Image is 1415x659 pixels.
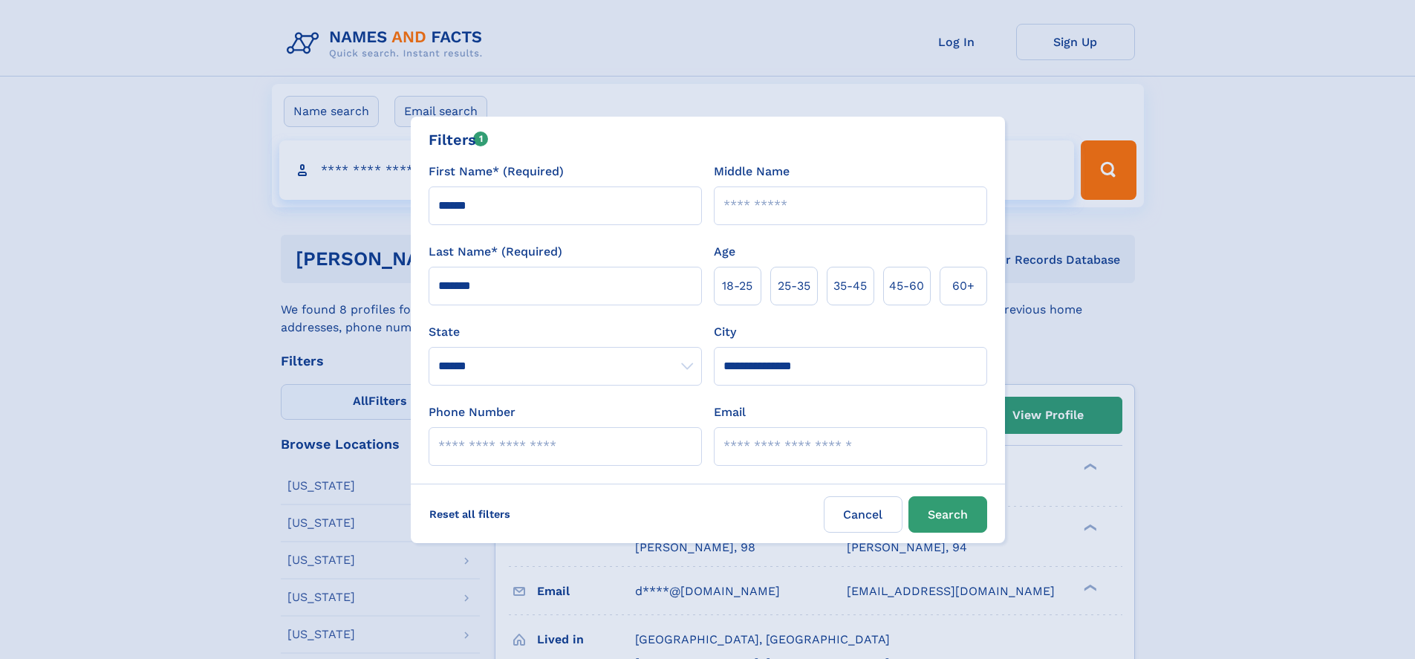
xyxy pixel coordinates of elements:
label: First Name* (Required) [429,163,564,181]
label: Phone Number [429,403,515,421]
label: Age [714,243,735,261]
span: 25‑35 [778,277,810,295]
label: Middle Name [714,163,790,181]
label: Last Name* (Required) [429,243,562,261]
div: Filters [429,129,489,151]
label: State [429,323,702,341]
label: City [714,323,736,341]
span: 60+ [952,277,975,295]
label: Email [714,403,746,421]
button: Search [908,496,987,533]
span: 18‑25 [722,277,752,295]
label: Reset all filters [420,496,520,532]
span: 35‑45 [833,277,867,295]
span: 45‑60 [889,277,924,295]
label: Cancel [824,496,902,533]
